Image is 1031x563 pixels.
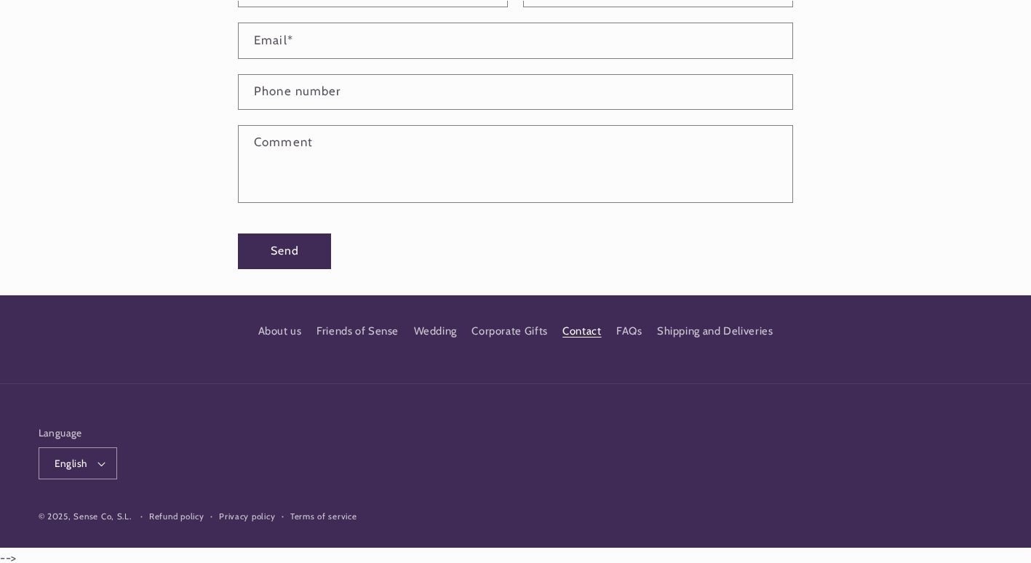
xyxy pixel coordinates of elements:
span: English [55,456,87,471]
a: Corporate Gifts [471,319,547,345]
button: English [39,447,118,479]
a: Terms of service [290,510,357,524]
a: Wedding [414,319,457,345]
button: Send [238,233,331,269]
a: Friends of Sense [317,319,399,345]
a: FAQs [616,319,642,345]
a: Shipping and Deliveries [657,319,773,345]
a: Refund policy [149,510,204,524]
a: About us [258,322,302,345]
small: © 2025, Sense Co, S.L. [39,511,132,522]
a: Contact [562,319,601,345]
h2: Language [39,426,118,440]
a: Privacy policy [219,510,275,524]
